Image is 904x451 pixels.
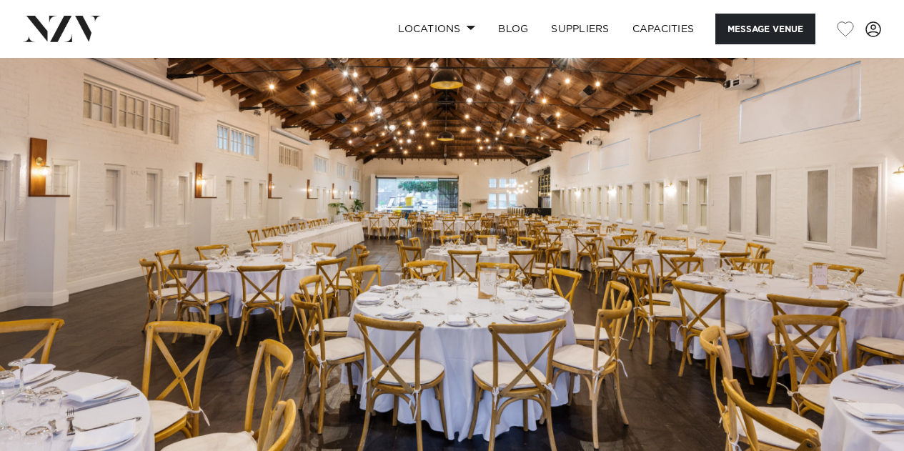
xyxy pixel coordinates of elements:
[540,14,620,44] a: SUPPLIERS
[715,14,815,44] button: Message Venue
[487,14,540,44] a: BLOG
[387,14,487,44] a: Locations
[23,16,101,41] img: nzv-logo.png
[621,14,706,44] a: Capacities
